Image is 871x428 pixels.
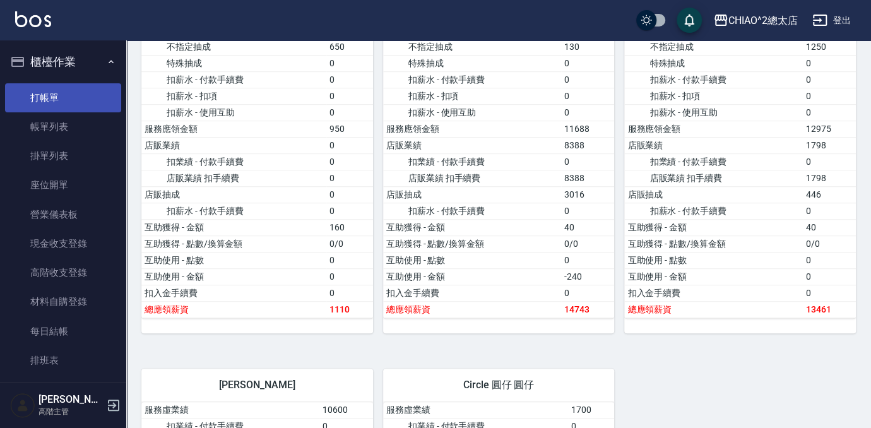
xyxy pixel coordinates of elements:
td: 0 [326,186,373,203]
td: 服務應領金額 [141,121,326,137]
td: 0 [803,268,856,285]
td: 總應領薪資 [624,301,802,318]
td: 扣薪水 - 扣項 [624,88,802,104]
td: 0 [803,104,856,121]
td: 扣薪水 - 付款手續費 [383,203,561,219]
td: 服務應領金額 [383,121,561,137]
td: 扣入金手續費 [141,285,326,301]
td: 店販業績 [624,137,802,153]
td: 0 [326,88,373,104]
td: 服務虛業績 [383,402,568,419]
td: 1700 [568,402,615,419]
span: [PERSON_NAME] [157,379,358,391]
td: 互助獲得 - 點數/換算金額 [624,235,802,252]
button: save [677,8,702,33]
td: 互助使用 - 金額 [141,268,326,285]
p: 高階主管 [39,406,103,417]
img: Person [10,393,35,418]
td: 0 [561,55,614,71]
td: 特殊抽成 [383,55,561,71]
td: 0 [561,203,614,219]
td: 特殊抽成 [624,55,802,71]
td: 13461 [803,301,856,318]
td: 互助獲得 - 金額 [383,219,561,235]
td: 650 [326,39,373,55]
td: 12975 [803,121,856,137]
td: 互助使用 - 點數 [624,252,802,268]
td: 40 [803,219,856,235]
td: 0 [561,71,614,88]
td: 扣入金手續費 [624,285,802,301]
td: 0 [326,268,373,285]
td: 店販業績 [141,137,326,153]
a: 座位開單 [5,170,121,199]
td: 特殊抽成 [141,55,326,71]
td: 店販業績 扣手續費 [624,170,802,186]
td: 0 [561,104,614,121]
td: 10600 [319,402,372,419]
td: 店販抽成 [624,186,802,203]
td: 扣薪水 - 使用互助 [383,104,561,121]
td: 店販業績 扣手續費 [141,170,326,186]
td: 0/0 [561,235,614,252]
img: Logo [15,11,51,27]
td: 1798 [803,170,856,186]
td: 不指定抽成 [383,39,561,55]
td: 扣業績 - 付款手續費 [141,153,326,170]
td: 扣薪水 - 付款手續費 [624,71,802,88]
td: 扣薪水 - 使用互助 [624,104,802,121]
td: 8388 [561,170,614,186]
td: 互助使用 - 點數 [383,252,561,268]
a: 材料自購登錄 [5,287,121,316]
td: 互助獲得 - 點數/換算金額 [141,235,326,252]
td: 0 [803,252,856,268]
td: 互助獲得 - 點數/換算金額 [383,235,561,252]
span: Circle 圓仔 圓仔 [398,379,600,391]
td: 店販業績 [383,137,561,153]
td: 總應領薪資 [141,301,326,318]
td: 0/0 [326,235,373,252]
td: 950 [326,121,373,137]
td: 0 [326,55,373,71]
td: 扣薪水 - 付款手續費 [141,203,326,219]
td: 14743 [561,301,614,318]
td: 0 [326,203,373,219]
a: 營業儀表板 [5,200,121,229]
td: 11688 [561,121,614,137]
a: 高階收支登錄 [5,258,121,287]
td: 0 [561,252,614,268]
td: 3016 [561,186,614,203]
td: 160 [326,219,373,235]
td: 扣薪水 - 付款手續費 [383,71,561,88]
td: 0 [561,88,614,104]
td: 0 [803,71,856,88]
td: 0 [803,285,856,301]
td: 服務應領金額 [624,121,802,137]
td: 店販抽成 [383,186,561,203]
td: 0 [326,104,373,121]
td: 1250 [803,39,856,55]
td: 互助使用 - 金額 [383,268,561,285]
td: 互助獲得 - 金額 [141,219,326,235]
a: 每日結帳 [5,317,121,346]
td: 8388 [561,137,614,153]
a: 打帳單 [5,83,121,112]
td: 0 [326,137,373,153]
td: 130 [561,39,614,55]
td: 40 [561,219,614,235]
td: 扣薪水 - 扣項 [141,88,326,104]
h5: [PERSON_NAME] [39,393,103,406]
td: 0 [326,71,373,88]
td: 互助使用 - 點數 [141,252,326,268]
td: -240 [561,268,614,285]
div: CHIAO^2總太店 [728,13,798,28]
td: 0 [803,203,856,219]
td: 扣業績 - 付款手續費 [624,153,802,170]
td: 扣薪水 - 使用互助 [141,104,326,121]
td: 0 [803,88,856,104]
td: 店販業績 扣手續費 [383,170,561,186]
td: 互助獲得 - 金額 [624,219,802,235]
td: 0 [326,153,373,170]
td: 0 [561,285,614,301]
td: 0 [326,170,373,186]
